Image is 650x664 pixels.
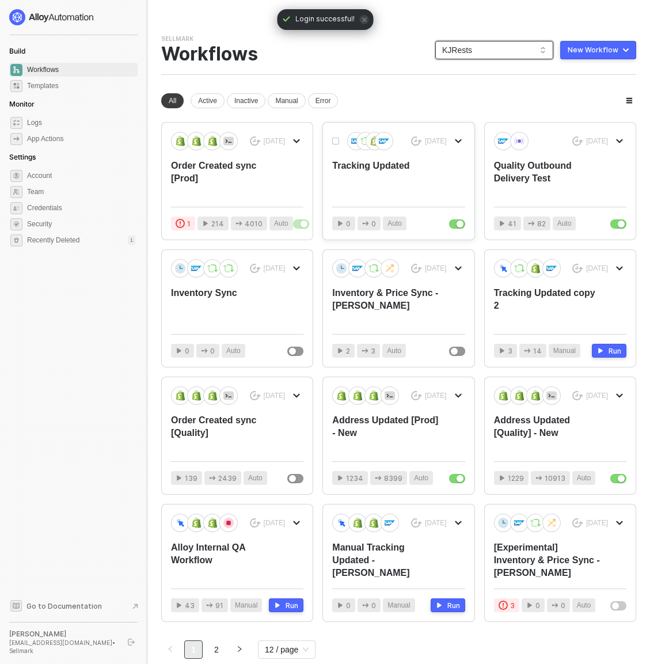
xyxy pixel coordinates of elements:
[27,185,135,199] span: Team
[223,390,234,401] img: icon
[10,80,22,92] span: marketplace
[346,346,350,356] span: 2
[371,600,376,611] span: 0
[514,263,524,274] img: icon
[425,391,447,401] div: [DATE]
[362,220,369,227] span: icon-app-actions
[26,601,102,611] span: Go to Documentation
[185,600,195,611] span: 43
[293,138,300,145] span: icon-arrow-down
[9,599,138,613] a: Knowledge Base
[498,263,508,273] img: icon
[9,629,117,639] div: [PERSON_NAME]
[191,518,202,528] img: icon
[258,640,316,659] div: Page Size
[206,602,213,609] span: icon-app-actions
[10,170,22,182] span: settings
[431,598,465,612] button: Run
[187,218,191,229] span: 1
[9,9,138,25] a: logo
[128,236,135,245] div: 1
[175,136,185,146] img: icon
[447,601,460,610] div: Run
[553,346,576,356] span: Manual
[293,392,300,399] span: icon-arrow-down
[362,347,368,354] span: icon-app-actions
[442,41,546,59] span: KJRests
[250,518,261,528] span: icon-success-page
[385,390,395,401] img: icon
[494,160,600,198] div: Quality Outbound Delivery Test
[368,263,379,274] img: icon
[10,234,22,246] span: settings
[455,265,462,272] span: icon-arrow-down
[425,136,447,146] div: [DATE]
[425,264,447,274] div: [DATE]
[268,93,305,108] div: Manual
[371,346,375,356] span: 3
[9,47,25,55] span: Build
[586,136,608,146] div: [DATE]
[336,390,347,401] img: icon
[508,473,524,484] span: 1229
[27,63,135,77] span: Workflows
[411,518,422,528] span: icon-success-page
[264,264,286,274] div: [DATE]
[211,218,224,229] span: 214
[533,346,542,356] span: 14
[510,600,515,611] span: 3
[223,263,234,274] img: icon
[411,136,422,146] span: icon-success-page
[332,160,438,198] div: Tracking Updated
[171,160,277,198] div: Order Created sync [Prod]
[207,640,226,659] li: 2
[528,220,535,227] span: icon-app-actions
[455,138,462,145] span: icon-arrow-down
[498,390,508,401] img: icon
[161,35,193,43] div: Sellmark
[508,218,516,229] span: 41
[210,346,215,356] span: 0
[411,264,422,274] span: icon-success-page
[537,218,546,229] span: 82
[352,390,363,401] img: icon
[27,116,135,130] span: Logs
[368,518,379,528] img: icon
[379,136,389,146] img: icon
[384,473,402,484] span: 8399
[586,391,608,401] div: [DATE]
[209,475,216,481] span: icon-app-actions
[346,473,363,484] span: 1234
[577,473,591,484] span: Auto
[572,136,583,146] span: icon-success-page
[9,100,35,108] span: Monitor
[10,186,22,198] span: team
[295,14,355,25] span: Login successful!
[368,390,379,401] img: icon
[387,218,402,229] span: Auto
[9,153,36,161] span: Settings
[425,518,447,528] div: [DATE]
[130,601,141,612] span: document-arrow
[346,600,351,611] span: 0
[236,646,243,652] span: right
[10,218,22,230] span: security
[27,236,79,245] span: Recently Deleted
[175,518,185,528] img: icon
[455,392,462,399] span: icon-arrow-down
[530,518,541,528] img: icon
[10,600,22,612] span: documentation
[375,475,382,481] span: icon-app-actions
[352,518,363,528] img: icon
[371,218,376,229] span: 0
[128,639,135,646] span: logout
[385,518,395,528] img: icon
[336,263,347,274] img: icon
[494,414,600,452] div: Address Updated [Quality] - New
[609,346,621,356] div: Run
[552,602,558,609] span: icon-app-actions
[10,117,22,129] span: icon-logs
[265,641,309,658] span: 12 / page
[360,136,371,146] img: icon
[332,414,438,452] div: Address Updated [Prod] - New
